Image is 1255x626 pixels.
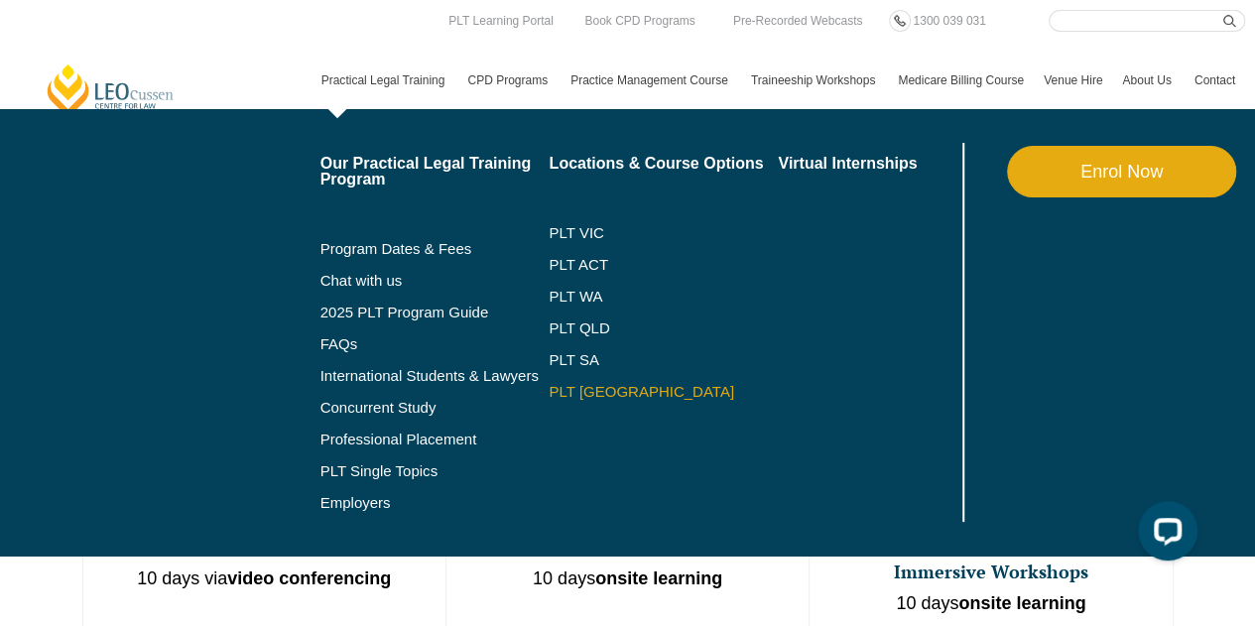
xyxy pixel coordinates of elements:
a: Professional Placement [320,432,550,447]
a: PLT VIC [549,225,778,241]
p: 10 days via [85,566,443,592]
a: [PERSON_NAME] Centre for Law [45,63,177,119]
h3: Immersive Workshops [812,563,1170,582]
a: Enrol Now [1007,146,1236,197]
iframe: LiveChat chat widget [1122,493,1205,576]
a: Contact [1185,52,1245,109]
h3: Immersive Workshops [85,537,443,557]
a: Book CPD Programs [579,10,699,32]
a: Chat with us [320,273,550,289]
a: Concurrent Study [320,400,550,416]
a: CPD Programs [457,52,561,109]
a: PLT WA [549,289,728,305]
a: Practice Management Course [561,52,741,109]
h3: Immersive Workshops [448,537,807,557]
a: About Us [1112,52,1184,109]
a: Medicare Billing Course [888,52,1034,109]
span: 1300 039 031 [913,14,985,28]
a: Program Dates & Fees [320,241,550,257]
a: PLT Single Topics [320,463,550,479]
a: Practical Legal Training [312,52,458,109]
p: 10 days [448,566,807,592]
a: FAQs [320,336,550,352]
a: Our Practical Legal Training Program [320,156,550,188]
a: PLT SA [549,352,778,368]
strong: onsite learning [595,568,722,588]
a: International Students & Lawyers [320,368,550,384]
a: Pre-Recorded Webcasts [728,10,868,32]
strong: video conferencing [227,568,391,588]
a: Employers [320,495,550,511]
a: PLT Learning Portal [443,10,559,32]
a: PLT ACT [549,257,778,273]
a: Venue Hire [1034,52,1112,109]
a: Virtual Internships [778,156,957,172]
a: PLT [GEOGRAPHIC_DATA] [549,384,778,400]
a: PLT QLD [549,320,778,336]
a: 2025 PLT Program Guide [320,305,500,320]
a: 1300 039 031 [908,10,990,32]
p: 10 days [812,591,1170,617]
strong: onsite learning [958,593,1085,613]
a: Locations & Course Options [549,156,778,172]
a: Traineeship Workshops [741,52,888,109]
